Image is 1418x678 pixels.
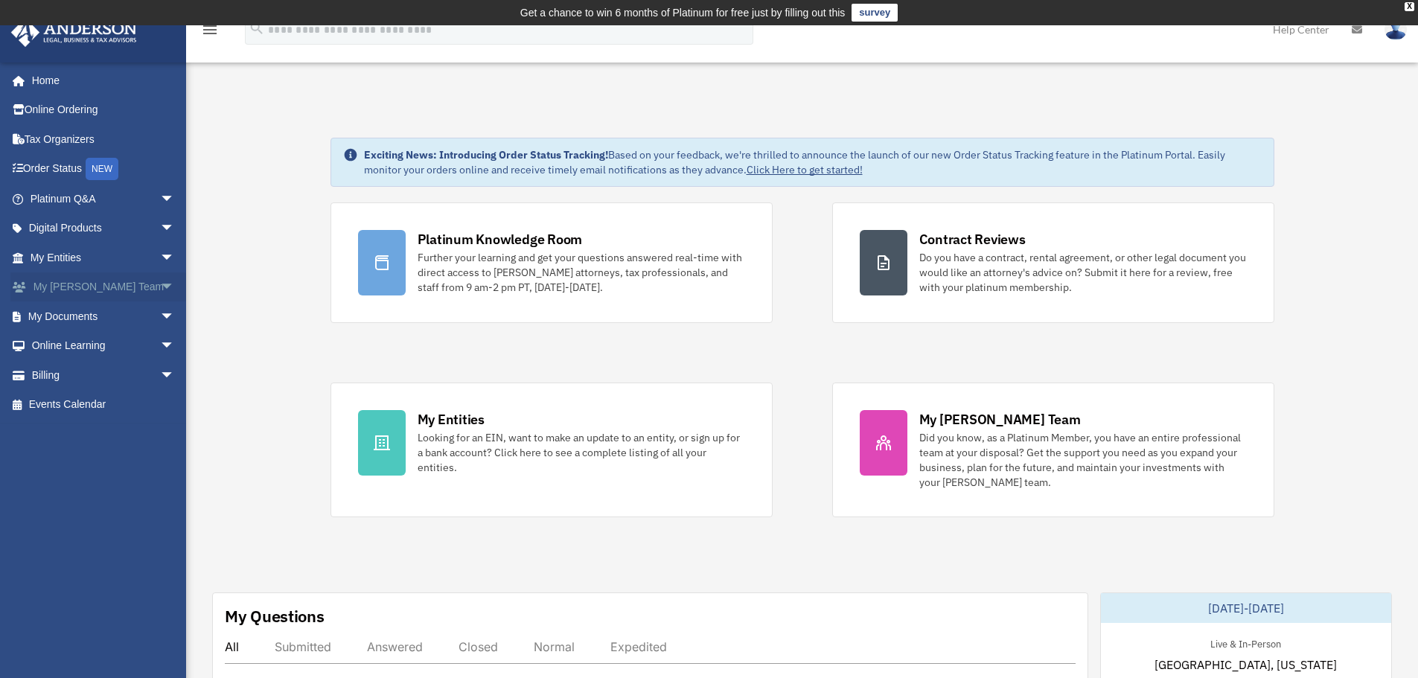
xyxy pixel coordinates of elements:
span: arrow_drop_down [160,184,190,214]
a: My [PERSON_NAME] Teamarrow_drop_down [10,272,197,302]
a: survey [852,4,898,22]
strong: Exciting News: Introducing Order Status Tracking! [364,148,608,161]
a: My [PERSON_NAME] Team Did you know, as a Platinum Member, you have an entire professional team at... [832,383,1274,517]
div: Looking for an EIN, want to make an update to an entity, or sign up for a bank account? Click her... [418,430,745,475]
a: Tax Organizers [10,124,197,154]
a: Home [10,65,190,95]
img: Anderson Advisors Platinum Portal [7,18,141,47]
span: arrow_drop_down [160,301,190,332]
a: Order StatusNEW [10,154,197,185]
div: Based on your feedback, we're thrilled to announce the launch of our new Order Status Tracking fe... [364,147,1262,177]
i: menu [201,21,219,39]
i: search [249,20,265,36]
span: [GEOGRAPHIC_DATA], [US_STATE] [1154,656,1337,674]
a: Contract Reviews Do you have a contract, rental agreement, or other legal document you would like... [832,202,1274,323]
div: My Entities [418,410,485,429]
a: Click Here to get started! [747,163,863,176]
div: All [225,639,239,654]
a: Events Calendar [10,390,197,420]
div: Did you know, as a Platinum Member, you have an entire professional team at your disposal? Get th... [919,430,1247,490]
div: Get a chance to win 6 months of Platinum for free just by filling out this [520,4,846,22]
div: Expedited [610,639,667,654]
a: Online Ordering [10,95,197,125]
span: arrow_drop_down [160,214,190,244]
div: NEW [86,158,118,180]
div: My [PERSON_NAME] Team [919,410,1081,429]
a: Platinum Knowledge Room Further your learning and get your questions answered real-time with dire... [330,202,773,323]
a: My Documentsarrow_drop_down [10,301,197,331]
div: close [1405,2,1414,11]
a: menu [201,26,219,39]
div: Platinum Knowledge Room [418,230,583,249]
div: My Questions [225,605,325,627]
a: My Entities Looking for an EIN, want to make an update to an entity, or sign up for a bank accoun... [330,383,773,517]
div: Normal [534,639,575,654]
a: Online Learningarrow_drop_down [10,331,197,361]
div: Live & In-Person [1198,635,1293,650]
img: User Pic [1385,19,1407,40]
a: Platinum Q&Aarrow_drop_down [10,184,197,214]
div: Closed [459,639,498,654]
span: arrow_drop_down [160,331,190,362]
div: [DATE]-[DATE] [1101,593,1391,623]
a: My Entitiesarrow_drop_down [10,243,197,272]
a: Digital Productsarrow_drop_down [10,214,197,243]
div: Submitted [275,639,331,654]
div: Contract Reviews [919,230,1026,249]
a: Billingarrow_drop_down [10,360,197,390]
span: arrow_drop_down [160,360,190,391]
span: arrow_drop_down [160,243,190,273]
div: Further your learning and get your questions answered real-time with direct access to [PERSON_NAM... [418,250,745,295]
div: Answered [367,639,423,654]
span: arrow_drop_down [160,272,190,303]
div: Do you have a contract, rental agreement, or other legal document you would like an attorney's ad... [919,250,1247,295]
